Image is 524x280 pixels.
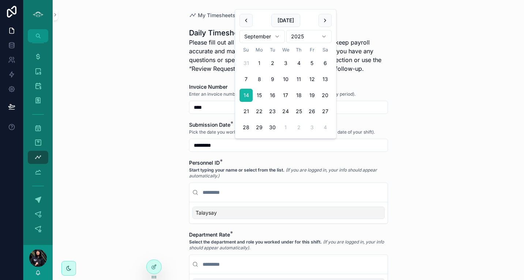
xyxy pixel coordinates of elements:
button: Friday, September 12th, 2025 [305,73,318,86]
button: Saturday, September 27th, 2025 [318,105,332,118]
button: Thursday, October 2nd, 2025 [292,121,305,134]
button: Sunday, September 21st, 2025 [240,105,253,118]
button: Wednesday, September 24th, 2025 [279,105,292,118]
button: Sunday, September 7th, 2025 [240,73,253,86]
button: Saturday, September 20th, 2025 [318,89,332,102]
button: Thursday, September 11th, 2025 [292,73,305,86]
button: Thursday, September 25th, 2025 [292,105,305,118]
th: Wednesday [279,46,292,54]
button: Sunday, September 28th, 2025 [240,121,253,134]
button: Monday, September 8th, 2025 [253,73,266,86]
a: My Timesheets [189,12,235,19]
button: [DATE] [271,14,300,27]
h1: Daily Timesheet Submission [189,28,388,38]
button: Tuesday, September 23rd, 2025 [266,105,279,118]
button: Saturday, September 13th, 2025 [318,73,332,86]
button: Friday, September 19th, 2025 [305,89,318,102]
span: Personnel ID [189,160,220,166]
span: Talaysay [196,209,217,216]
button: Tuesday, September 9th, 2025 [266,73,279,86]
strong: Select the department and role you worked under for this shift. [189,239,322,245]
button: Sunday, September 14th, 2025, selected [240,89,253,102]
em: (If you are logged in, your info should appear automatically). [189,239,384,250]
img: App logo [32,9,44,20]
th: Tuesday [266,46,279,54]
button: Saturday, September 6th, 2025 [318,57,332,70]
div: Suggestions [189,202,388,223]
span: Enter an invoice number (Please use the same number for the whole pay period). [189,91,355,97]
button: Monday, September 15th, 2025 [253,89,266,102]
button: Wednesday, September 10th, 2025 [279,73,292,86]
span: Pick the date you worked for this timesheet entry (usually [DATE] or the date of your shift). [189,129,375,135]
button: Monday, September 22nd, 2025 [253,105,266,118]
button: Thursday, September 4th, 2025 [292,57,305,70]
th: Monday [253,46,266,54]
button: Wednesday, September 17th, 2025 [279,89,292,102]
button: Tuesday, September 2nd, 2025 [266,57,279,70]
button: Friday, October 3rd, 2025 [305,121,318,134]
span: Submission Date [189,122,230,128]
button: Saturday, October 4th, 2025 [318,121,332,134]
button: Today, Monday, September 1st, 2025 [253,57,266,70]
strong: Start typing your name or select from the list. [189,167,284,173]
button: Wednesday, October 1st, 2025 [279,121,292,134]
table: September 2025 [240,46,332,134]
button: Sunday, August 31st, 2025 [240,57,253,70]
th: Sunday [240,46,253,54]
button: Tuesday, September 16th, 2025 [266,89,279,102]
span: Invoice Number [189,84,227,90]
button: Thursday, September 18th, 2025 [292,89,305,102]
button: Monday, September 29th, 2025 [253,121,266,134]
em: (If you are logged in, your info should appear automatically.) [189,167,377,179]
span: Department Rate [189,231,230,238]
th: Thursday [292,46,305,54]
button: Friday, September 26th, 2025 [305,105,318,118]
button: Tuesday, September 30th, 2025 [266,121,279,134]
th: Saturday [318,46,332,54]
p: Please fill out all required fields below. This helps us keep payroll accurate and makes sure you... [189,38,388,73]
span: My Timesheets [198,12,235,19]
button: Wednesday, September 3rd, 2025 [279,57,292,70]
th: Friday [305,46,318,54]
button: Friday, September 5th, 2025 [305,57,318,70]
div: scrollable content [23,42,53,245]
